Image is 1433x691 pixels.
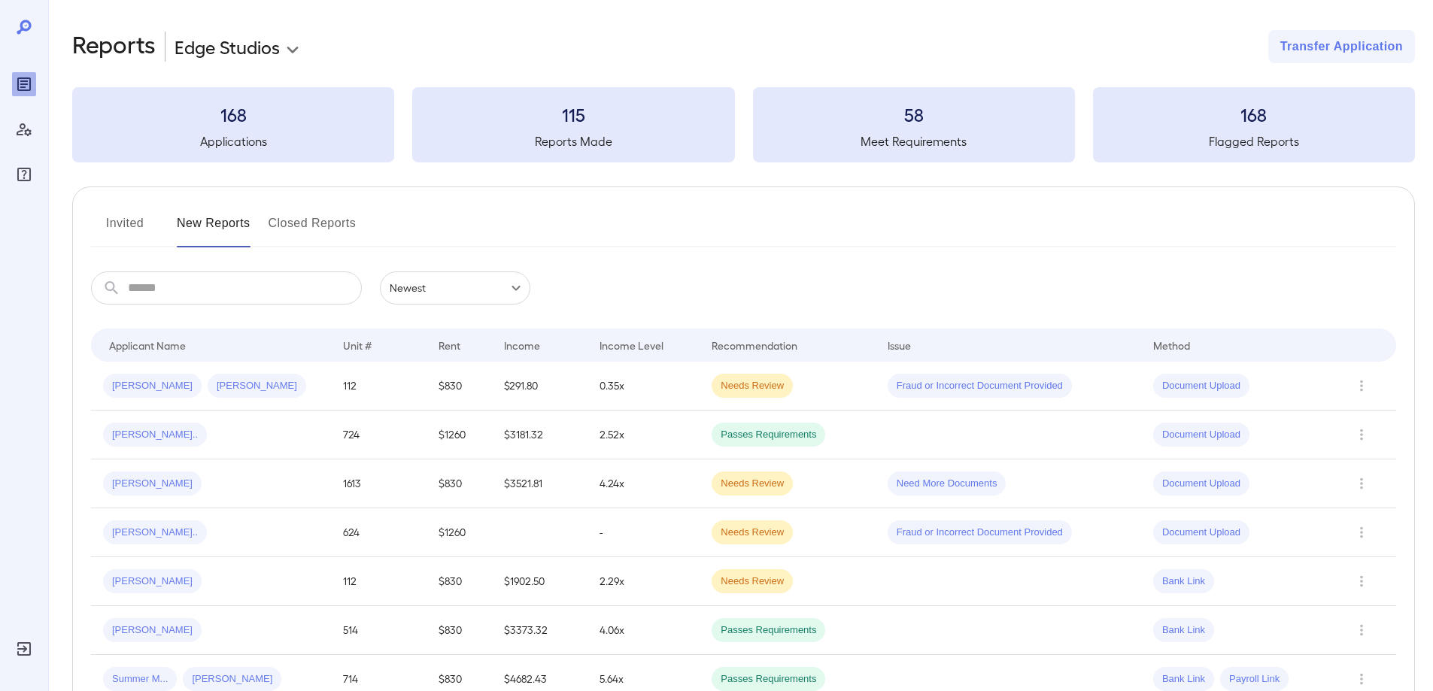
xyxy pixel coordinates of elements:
[1153,379,1249,393] span: Document Upload
[753,102,1075,126] h3: 58
[712,526,793,540] span: Needs Review
[12,117,36,141] div: Manage Users
[587,411,700,459] td: 2.52x
[492,606,587,655] td: $3373.32
[1153,477,1249,491] span: Document Upload
[427,557,492,606] td: $830
[91,211,159,247] button: Invited
[331,508,427,557] td: 624
[412,102,734,126] h3: 115
[712,672,825,686] span: Passes Requirements
[1220,672,1289,686] span: Payroll Link
[600,336,663,354] div: Income Level
[587,459,700,508] td: 4.24x
[1350,667,1374,691] button: Row Actions
[492,362,587,411] td: $291.80
[331,411,427,459] td: 724
[103,672,177,686] span: Summer M...
[12,637,36,661] div: Log Out
[492,411,587,459] td: $3181.32
[103,477,202,491] span: [PERSON_NAME]
[1350,471,1374,496] button: Row Actions
[72,87,1415,162] summary: 168Applications115Reports Made58Meet Requirements168Flagged Reports
[12,162,36,186] div: FAQ
[888,379,1072,393] span: Fraud or Incorrect Document Provided
[427,459,492,508] td: $830
[103,526,207,540] span: [PERSON_NAME]..
[175,35,280,59] p: Edge Studios
[1153,574,1214,589] span: Bank Link
[888,526,1072,540] span: Fraud or Incorrect Document Provided
[1093,102,1415,126] h3: 168
[587,557,700,606] td: 2.29x
[427,411,492,459] td: $1260
[1350,618,1374,642] button: Row Actions
[712,379,793,393] span: Needs Review
[72,132,394,150] h5: Applications
[183,672,281,686] span: [PERSON_NAME]
[103,623,202,638] span: [PERSON_NAME]
[412,132,734,150] h5: Reports Made
[427,508,492,557] td: $1260
[1350,520,1374,544] button: Row Actions
[331,557,427,606] td: 112
[712,477,793,491] span: Needs Review
[109,336,186,354] div: Applicant Name
[1153,428,1249,442] span: Document Upload
[1093,132,1415,150] h5: Flagged Reports
[587,606,700,655] td: 4.06x
[492,557,587,606] td: $1902.50
[439,336,463,354] div: Rent
[1350,374,1374,398] button: Row Actions
[1153,526,1249,540] span: Document Upload
[1153,336,1190,354] div: Method
[427,606,492,655] td: $830
[1153,623,1214,638] span: Bank Link
[103,428,207,442] span: [PERSON_NAME]..
[72,30,156,63] h2: Reports
[331,606,427,655] td: 514
[427,362,492,411] td: $830
[504,336,540,354] div: Income
[753,132,1075,150] h5: Meet Requirements
[712,623,825,638] span: Passes Requirements
[1268,30,1415,63] button: Transfer Application
[269,211,357,247] button: Closed Reports
[888,336,912,354] div: Issue
[712,336,797,354] div: Recommendation
[331,362,427,411] td: 112
[587,508,700,557] td: -
[492,459,587,508] td: $3521.81
[712,428,825,442] span: Passes Requirements
[343,336,372,354] div: Unit #
[888,477,1006,491] span: Need More Documents
[1350,423,1374,447] button: Row Actions
[380,271,530,305] div: Newest
[712,574,793,589] span: Needs Review
[1153,672,1214,686] span: Bank Link
[103,379,202,393] span: [PERSON_NAME]
[72,102,394,126] h3: 168
[12,72,36,96] div: Reports
[177,211,250,247] button: New Reports
[1350,569,1374,593] button: Row Actions
[331,459,427,508] td: 1613
[587,362,700,411] td: 0.35x
[208,379,306,393] span: [PERSON_NAME]
[103,574,202,589] span: [PERSON_NAME]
